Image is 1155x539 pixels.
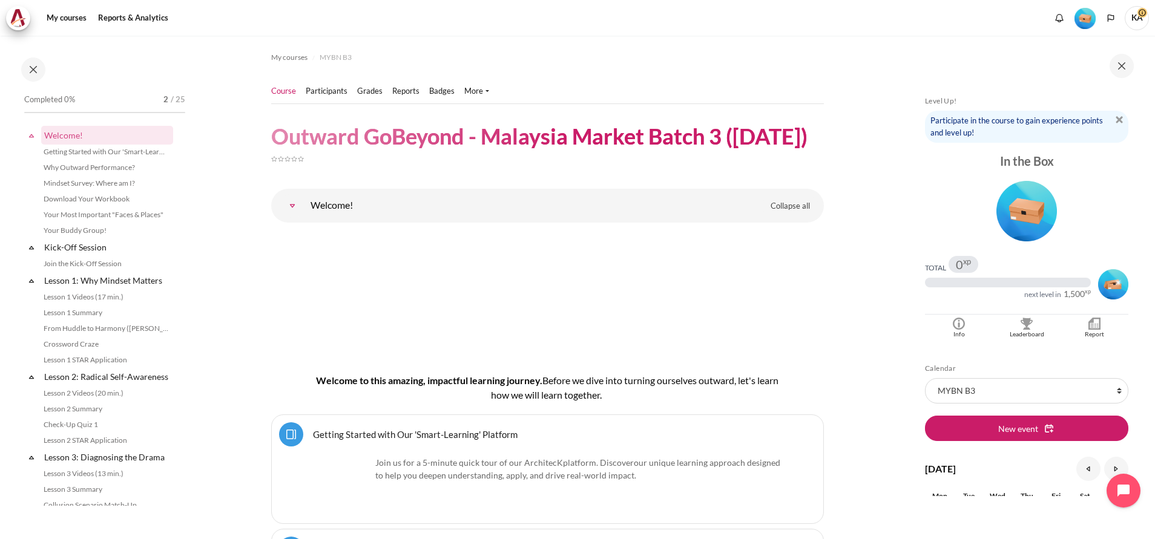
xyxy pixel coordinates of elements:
[24,94,75,106] span: Completed 0%
[10,9,27,27] img: Architeck
[771,200,810,212] span: Collapse all
[40,402,172,416] a: Lesson 2 Summary
[40,353,172,367] a: Lesson 1 STAR Application
[1051,491,1061,500] span: Fri
[40,498,172,512] a: Collusion Scenario Match-Up
[1116,114,1123,123] a: Dismiss notice
[310,373,785,402] h4: Welcome to this amazing, impactful learning journey.
[956,258,971,270] div: 0
[491,374,778,400] span: efore we dive into turning ourselves outward, let's learn how we will learn together.
[271,52,308,63] span: My courses
[925,462,956,476] h4: [DATE]
[163,94,168,106] span: 2
[1098,267,1128,299] div: Level #2
[40,176,172,191] a: Mindset Survey: Where am I?
[1061,315,1128,339] a: Report
[925,416,1128,441] button: New event
[1116,116,1123,123] img: Dismiss notice
[925,263,946,273] div: Total
[1064,290,1085,298] span: 1,500
[42,449,172,465] a: Lesson 3: Diagnosing the Drama
[40,207,172,222] a: Your Most Important "Faces & Places"
[357,85,383,97] a: Grades
[932,491,947,500] span: Mon
[925,364,1128,373] h5: Calendar
[40,290,172,304] a: Lesson 1 Videos (17 min.)
[925,315,993,339] a: Info
[925,152,1128,169] div: In the Box
[762,196,819,217] a: Collapse all
[40,466,172,481] a: Lesson 3 Videos (13 min.)
[306,85,347,97] a: Participants
[1021,491,1033,500] span: Thu
[1064,330,1125,339] div: Report
[1085,290,1091,293] span: xp
[25,241,38,253] span: Collapse
[956,258,963,270] span: 0
[24,91,185,125] a: Completed 0% 2 / 25
[963,259,971,264] span: xp
[963,491,975,500] span: Tue
[1074,7,1096,29] div: Level #1
[320,52,352,63] span: MYBN B3
[1050,9,1068,27] div: Show notification window with no new notifications
[311,456,785,482] p: Join us for a 5-minute quick tour of our ArchitecK platform. Discover
[42,272,172,289] a: Lesson 1: Why Mindset Matters
[1125,6,1149,30] a: User menu
[464,85,489,97] a: More
[42,239,172,255] a: Kick-Off Session
[1024,290,1061,299] div: next level in
[271,122,808,151] h1: Outward GoBeyond - Malaysia Market Batch 3 ([DATE])
[271,48,824,67] nav: Navigation bar
[320,50,352,65] a: MYBN B3
[925,177,1128,241] div: Level #1
[42,368,172,385] a: Lesson 2: Radical Self-Awareness
[40,321,172,336] a: From Huddle to Harmony ([PERSON_NAME]'s Story)
[25,451,38,463] span: Collapse
[40,337,172,351] a: Crossword Craze
[928,330,990,339] div: Info
[40,433,172,448] a: Lesson 2 STAR Application
[542,374,548,386] span: B
[311,456,371,516] img: platform logo
[925,111,1128,143] div: Participate in the course to gain experience points and level up!
[40,305,172,320] a: Lesson 1 Summary
[280,194,304,218] a: Welcome!
[271,50,308,65] a: My courses
[993,315,1061,339] a: Leaderboard
[40,386,172,400] a: Lesson 2 Videos (20 min.)
[996,181,1057,241] img: Level #1
[40,160,172,175] a: Why Outward Performance?
[1125,6,1149,30] span: KA
[25,275,38,287] span: Collapse
[925,96,1128,106] h5: Level Up!
[40,482,172,497] a: Lesson 3 Summary
[40,223,172,238] a: Your Buddy Group!
[1102,9,1120,27] button: Languages
[990,491,1005,500] span: Wed
[25,129,38,142] span: Collapse
[40,256,172,271] a: Join the Kick-Off Session
[429,85,455,97] a: Badges
[40,417,172,432] a: Check-Up Quiz 1
[171,94,185,106] span: / 25
[40,192,172,206] a: Download Your Workbook
[996,330,1058,339] div: Leaderboard
[1074,8,1096,29] img: Level #1
[271,85,296,97] a: Course
[1098,269,1128,299] img: Level #2
[998,422,1038,435] span: New event
[392,85,420,97] a: Reports
[42,6,91,30] a: My courses
[42,127,172,143] a: Welcome!
[94,6,173,30] a: Reports & Analytics
[1080,491,1090,500] span: Sat
[313,428,518,440] a: Getting Started with Our 'Smart-Learning' Platform
[40,145,172,159] a: Getting Started with Our 'Smart-Learning' Platform
[6,6,36,30] a: Architeck Architeck
[25,371,38,383] span: Collapse
[1070,7,1101,29] a: Level #1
